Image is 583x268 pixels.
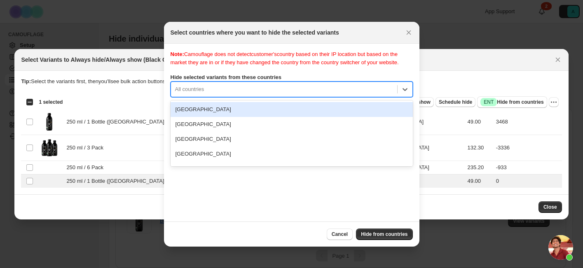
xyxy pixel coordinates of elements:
[66,177,170,185] span: 250 ml / 1 Bottle ([GEOGRAPHIC_DATA])
[171,102,413,117] div: [GEOGRAPHIC_DATA]
[66,163,108,172] span: 250 ml / 6 Pack
[171,51,184,57] b: Note:
[171,50,413,67] div: Camouflage does not detect customer's country based on their IP location but based on the market ...
[465,135,493,161] td: 132.30
[171,117,413,132] div: [GEOGRAPHIC_DATA]
[327,228,353,240] button: Cancel
[21,56,232,64] h2: Select Variants to Always hide/Always show (Black Cumin Oil, Perfect Press)
[21,78,31,84] strong: Tip:
[494,109,562,135] td: 3468
[66,144,108,152] span: 250 ml / 3 Pack
[477,96,547,108] button: SuccessENTHide from countries
[552,54,564,65] button: Close
[539,201,562,213] button: Close
[494,161,562,174] td: -933
[39,112,60,132] img: AP_PP_BlackCumin_250ml_US_Visual_FRONT.png
[543,204,557,210] span: Close
[465,174,493,188] td: 49.00
[548,235,573,260] a: Open chat
[465,161,493,174] td: 235.20
[403,27,414,38] button: Close
[480,98,543,106] span: Hide from countries
[171,132,413,147] div: [GEOGRAPHIC_DATA]
[494,135,562,161] td: -3336
[494,174,562,188] td: 0
[66,118,170,126] span: 250 ml / 1 Bottle ([GEOGRAPHIC_DATA])
[171,161,413,176] div: [US_STATE]
[484,99,494,105] span: ENT
[400,99,431,105] span: Always show
[361,231,407,238] span: Hide from countries
[439,99,472,105] span: Schedule hide
[171,74,281,80] b: Hide selected variants from these countries
[39,137,60,158] img: AP_PP_BlackCumin_250ml_US_Visual_GROUP3.png
[549,97,559,107] button: More actions
[332,231,348,238] span: Cancel
[465,109,493,135] td: 49.00
[39,99,63,105] span: 1 selected
[171,147,413,161] div: [GEOGRAPHIC_DATA]
[356,228,412,240] button: Hide from countries
[435,97,475,107] button: Schedule hide
[171,28,339,37] h2: Select countries where you want to hide the selected variants
[21,77,562,86] p: Select the variants first, then you'll see bulk action buttons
